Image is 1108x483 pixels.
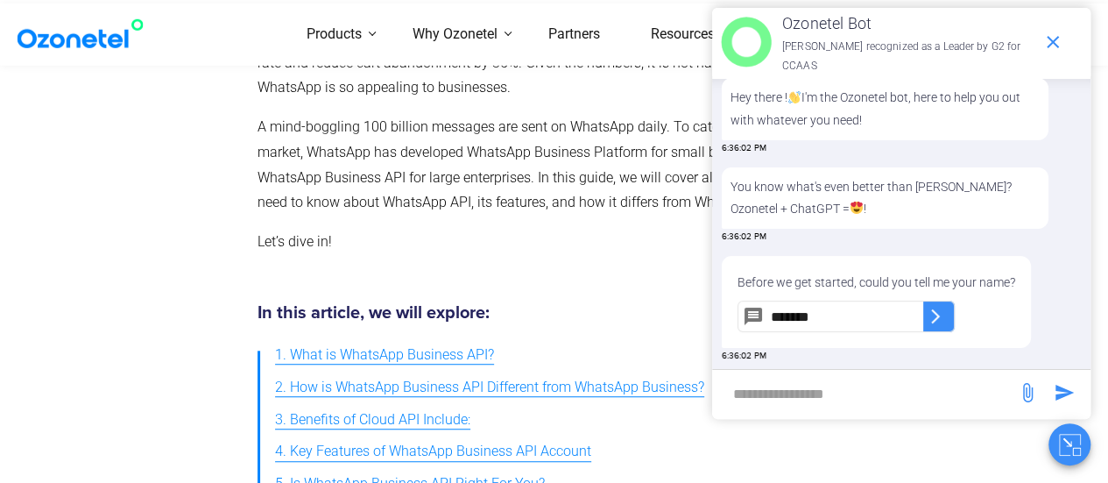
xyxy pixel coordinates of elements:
a: Resources [625,4,740,66]
span: end chat or minimize [1035,25,1070,60]
span: 2. How is WhatsApp Business API Different from WhatsApp Business? [275,375,704,401]
span: 3. Benefits of Cloud API Include: [275,408,470,433]
span: 6:36:02 PM [722,350,766,363]
a: Products [281,4,387,66]
span: 1. What is WhatsApp Business API? [275,343,494,368]
span: 4. Key Features of WhatsApp Business API Account [275,439,591,465]
span: A mind-boggling 100 billion messages are sent on WhatsApp daily. To cater to this large market, W... [258,118,822,210]
span: 6:36:02 PM [722,142,766,155]
a: Partners [523,4,625,66]
span: send message [1047,375,1082,410]
p: Before we get started, could you tell me your name? [737,272,1015,294]
a: 2. How is WhatsApp Business API Different from WhatsApp Business? [275,372,704,404]
p: Ozonetel Bot [782,10,1034,38]
span: send message [1010,375,1045,410]
a: 1. What is WhatsApp Business API? [275,339,494,372]
p: Hey there ! I'm the Ozonetel bot, here to help you out with whatever you need! [730,87,1040,131]
span: 6:36:02 PM [722,231,766,244]
a: 4. Key Features of WhatsApp Business API Account [275,436,591,468]
a: Why Ozonetel [387,4,523,66]
div: new-msg-input [721,379,1008,410]
button: Close chat [1048,423,1090,465]
h5: In this article, we will explore: [258,304,844,322]
p: You know what's even better than [PERSON_NAME]? Ozonetel + ChatGPT = ! [730,176,1040,220]
p: [PERSON_NAME] recognized as a Leader by G2 for CCAAS [782,38,1034,75]
a: 3. Benefits of Cloud API Include: [275,404,470,437]
span: Let’s dive in! [258,233,332,250]
img: 👋 [788,91,801,103]
img: 😍 [850,202,863,214]
img: header [721,17,772,67]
